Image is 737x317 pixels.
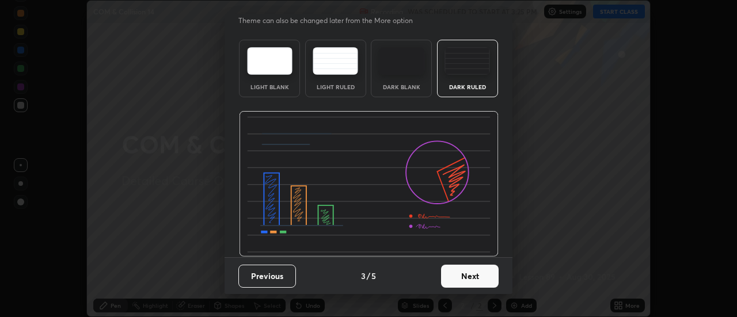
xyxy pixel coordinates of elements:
p: Theme can also be changed later from the More option [238,16,425,26]
div: Dark Blank [378,84,424,90]
img: darkRuledThemeBanner.864f114c.svg [239,111,499,257]
img: darkRuledTheme.de295e13.svg [445,47,490,75]
img: darkTheme.f0cc69e5.svg [379,47,424,75]
img: lightRuledTheme.5fabf969.svg [313,47,358,75]
div: Light Ruled [313,84,359,90]
h4: / [367,270,370,282]
div: Light Blank [246,84,292,90]
div: Dark Ruled [445,84,491,90]
h4: 3 [361,270,366,282]
h4: 5 [371,270,376,282]
button: Next [441,265,499,288]
img: lightTheme.e5ed3b09.svg [247,47,292,75]
button: Previous [238,265,296,288]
